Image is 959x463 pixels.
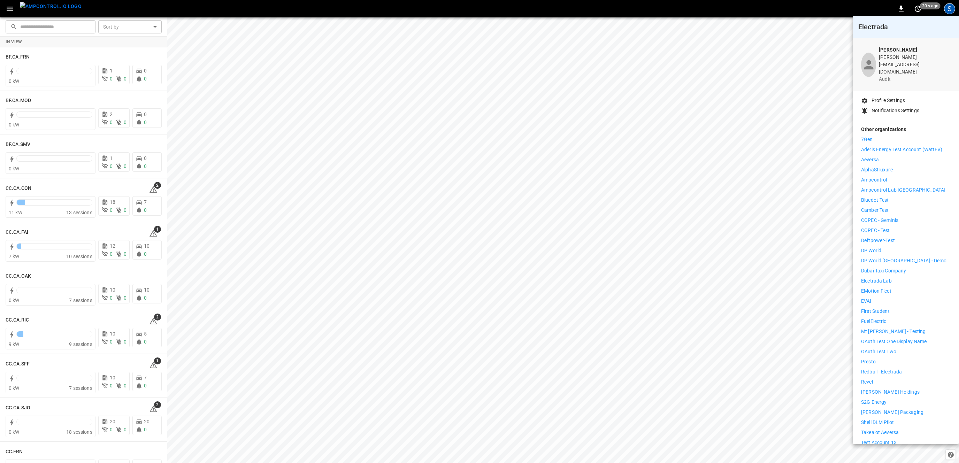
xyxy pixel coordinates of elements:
[861,207,889,214] p: Camber Test
[861,247,881,254] p: DP World
[861,368,902,376] p: Redbull - Electrada
[861,358,876,365] p: Presto
[861,196,889,204] p: Bluedot-Test
[861,156,879,163] p: Aeversa
[861,277,892,285] p: Electrada Lab
[872,97,905,104] p: Profile Settings
[861,146,943,153] p: Aderis Energy Test Account (WattEV)
[861,419,894,426] p: Shell DLM Pilot
[861,217,898,224] p: COPEC - Geminis
[879,54,951,76] p: [PERSON_NAME][EMAIL_ADDRESS][DOMAIN_NAME]
[861,439,897,446] p: Test Account 13
[861,338,927,345] p: OAuth Test One Display Name
[861,399,887,406] p: S2G Energy
[861,308,890,315] p: First Student
[861,328,926,335] p: Mt [PERSON_NAME] - Testing
[872,107,919,114] p: Notifications Settings
[861,136,873,143] p: 7Gen
[879,47,917,53] b: [PERSON_NAME]
[861,298,872,305] p: EVAI
[861,237,895,244] p: Deftpower-Test
[858,21,953,32] h6: Electrada
[861,176,887,184] p: Ampcontrol
[861,227,890,234] p: COPEC - Test
[861,126,951,136] p: Other organizations
[861,53,876,77] div: profile-icon
[861,388,920,396] p: [PERSON_NAME] Holdings
[861,378,873,386] p: Revel
[861,348,896,355] p: OAuth Test Two
[879,76,951,83] p: audit
[861,257,946,264] p: DP World [GEOGRAPHIC_DATA] - Demo
[861,287,891,295] p: eMotion Fleet
[861,267,906,275] p: Dubai Taxi Company
[861,429,899,436] p: Takealot Aeversa
[861,186,945,194] p: Ampcontrol Lab [GEOGRAPHIC_DATA]
[861,166,893,173] p: AlphaStruxure
[861,318,887,325] p: FuelElectric
[861,409,923,416] p: [PERSON_NAME] Packaging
